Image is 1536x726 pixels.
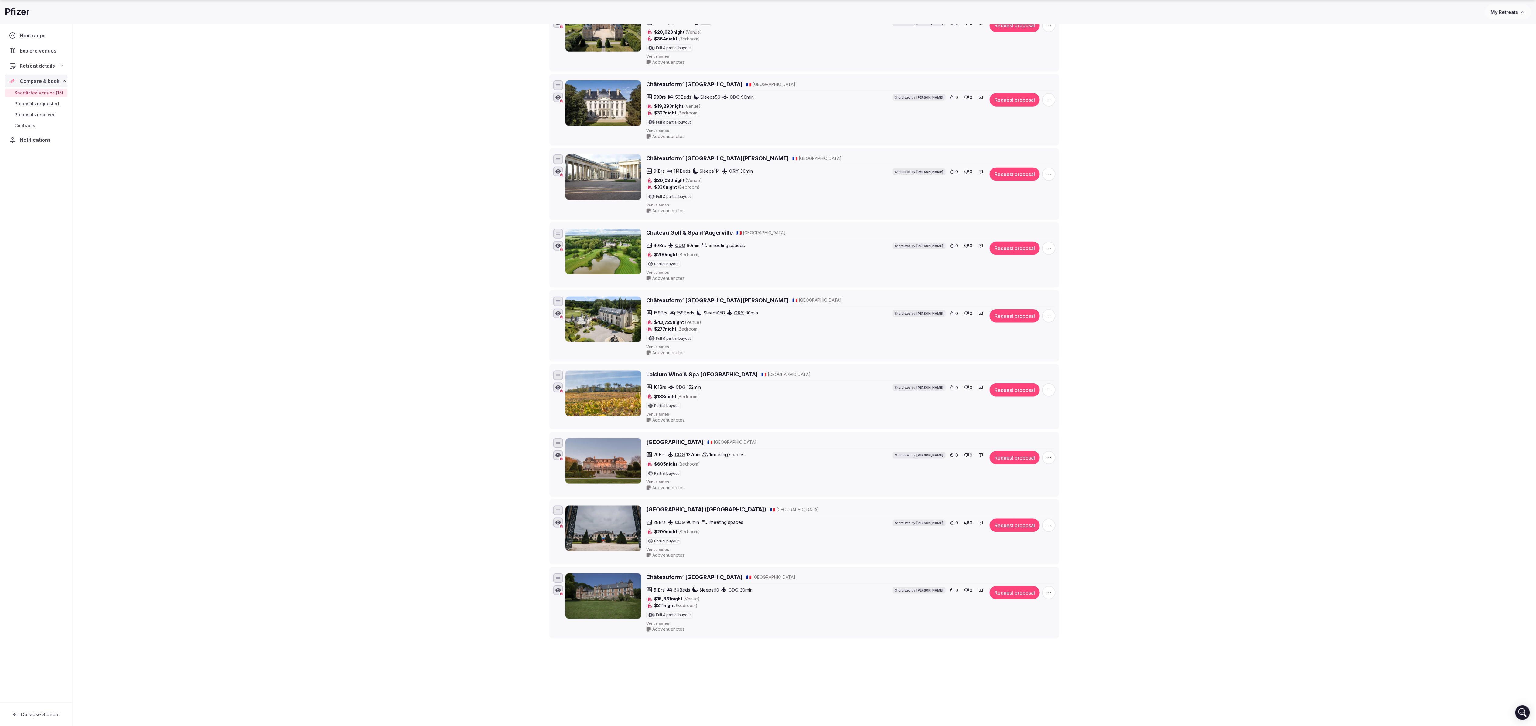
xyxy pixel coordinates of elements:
span: 28 Brs [654,519,666,525]
a: Proposals received [5,110,67,119]
div: Shortlisted by [893,168,946,175]
h1: Pfizer [5,6,30,18]
button: Request proposal [990,309,1040,323]
button: 0 [948,93,960,102]
button: Request proposal [990,242,1040,255]
span: Full & partial buyout [656,120,691,124]
span: 5 meeting spaces [708,242,745,249]
span: 59 Brs [654,94,666,100]
span: [PERSON_NAME] [916,244,943,248]
span: (Bedroom) [678,529,700,534]
span: (Venue) [685,320,701,325]
span: 40 Brs [654,242,666,249]
span: $19,293 night [654,103,701,109]
span: Partial buyout [654,472,679,475]
button: 🇫🇷 [746,574,751,580]
button: 0 [948,309,960,318]
span: $30,030 night [654,178,702,184]
span: 59 Beds [675,94,691,100]
span: 0 [955,169,958,175]
span: 0 [970,310,972,317]
img: Loisium Wine & Spa Hôtel Champagne [565,371,641,416]
a: ORY [729,168,739,174]
span: $327 night [654,110,699,116]
span: (Bedroom) [677,110,699,115]
span: 0 [970,243,972,249]
span: 90 min [741,94,754,100]
span: 🇫🇷 [746,82,751,87]
span: [PERSON_NAME] [916,588,943,592]
a: Notifications [5,134,67,146]
div: Shortlisted by [893,243,946,249]
span: 0 [955,243,958,249]
button: 0 [948,451,960,460]
span: [GEOGRAPHIC_DATA] [753,574,795,580]
span: (Bedroom) [677,394,699,399]
span: Full & partial buyout [656,46,691,50]
button: 0 [948,586,960,595]
span: Partial buyout [654,539,679,543]
span: 1 meeting spaces [708,519,743,525]
span: 152 min [687,384,701,390]
span: Add venue notes [652,626,684,633]
h2: [GEOGRAPHIC_DATA] [646,438,704,446]
span: 0 [955,385,958,391]
span: 0 [970,169,972,175]
span: 1 meeting spaces [709,451,745,458]
button: Request proposal [990,586,1040,599]
span: Explore venues [20,47,59,54]
a: Next steps [5,29,67,42]
span: (Venue) [685,178,702,183]
span: Proposals requested [15,101,59,107]
span: Venue notes [646,480,1056,485]
button: 0 [962,451,974,460]
button: Request proposal [990,383,1040,397]
a: Shortlisted venues (15) [5,89,67,97]
a: CDG [675,519,685,525]
span: (Bedroom) [677,326,699,331]
span: 0 [970,520,972,526]
button: Request proposal [990,519,1040,532]
span: Compare & book [20,77,60,85]
a: Châteauform’ [GEOGRAPHIC_DATA] [646,573,742,581]
span: 90 min [686,519,699,525]
span: 🇫🇷 [770,507,775,512]
span: 🇫🇷 [736,230,742,235]
a: CDG [675,243,685,248]
a: Châteauform’ [GEOGRAPHIC_DATA][PERSON_NAME] [646,297,789,304]
a: ORY [734,310,744,316]
a: CDG [675,384,686,390]
span: Collapse Sidebar [21,711,60,718]
span: [GEOGRAPHIC_DATA] [768,371,811,378]
a: Châteauform’ [GEOGRAPHIC_DATA][PERSON_NAME] [646,154,789,162]
a: CDG [675,452,685,457]
button: 0 [948,168,960,176]
button: My Retreats [1485,5,1531,20]
div: Shortlisted by [893,520,946,526]
h2: Loisium Wine & Spa [GEOGRAPHIC_DATA] [646,371,758,378]
span: $277 night [654,326,699,332]
span: Add venue notes [652,350,684,356]
span: 91 Brs [654,168,665,174]
span: Full & partial buyout [656,613,691,617]
span: Partial buyout [654,404,679,408]
span: $20,020 night [654,29,702,35]
span: 🇫🇷 [792,297,797,303]
div: Shortlisted by [893,94,946,101]
button: 🇫🇷 [707,439,712,445]
img: Domaine Les Crayères [565,438,641,484]
span: Partial buyout [654,262,679,266]
span: Venue notes [646,270,1056,275]
span: 0 [970,587,972,593]
span: [PERSON_NAME] [916,95,943,100]
div: Shortlisted by [893,587,946,594]
img: Domaine de Barive (Château De Barive) [565,506,641,551]
img: Châteauform’ Chateau de Bellinglise [565,573,641,619]
span: 0 [955,452,958,458]
a: Chateau Golf & Spa d'Augerville [646,229,733,236]
span: Next steps [20,32,48,39]
span: [GEOGRAPHIC_DATA] [743,230,786,236]
span: $200 night [654,252,700,258]
span: Add venue notes [652,59,684,65]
